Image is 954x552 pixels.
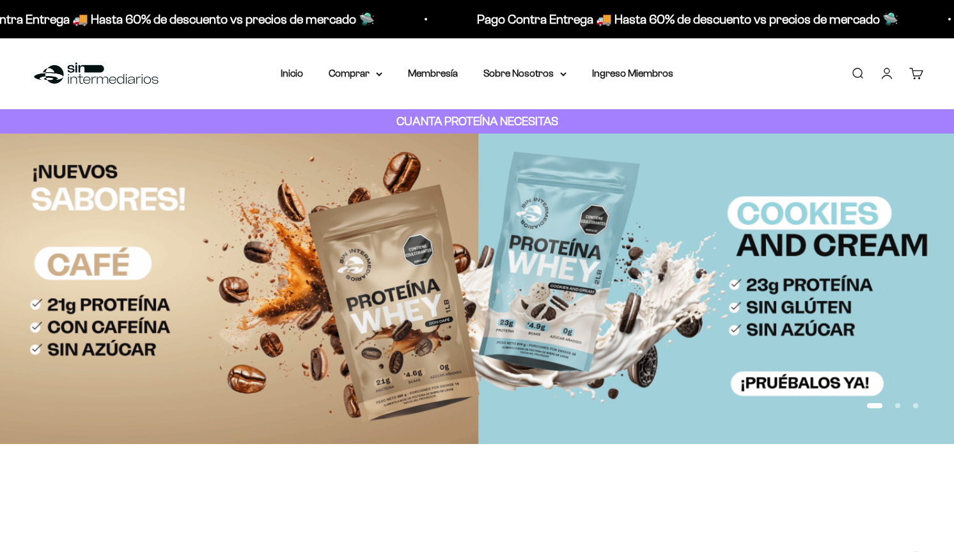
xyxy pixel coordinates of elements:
a: Inicio [281,68,303,79]
summary: Sobre Nosotros [483,65,567,82]
p: Pago Contra Entrega 🚚 Hasta 60% de descuento vs precios de mercado 🛸 [476,9,898,29]
a: Membresía [408,68,458,79]
a: Ingreso Miembros [592,68,673,79]
strong: CUANTA PROTEÍNA NECESITAS [396,114,558,128]
summary: Comprar [329,65,382,82]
